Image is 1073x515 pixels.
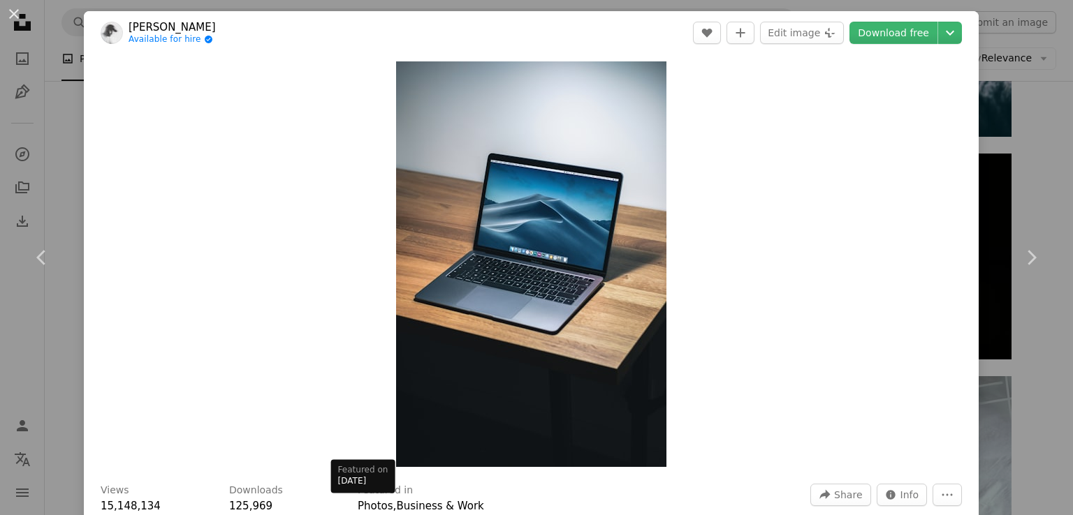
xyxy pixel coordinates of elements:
a: Download free [849,22,937,44]
button: Edit image [760,22,844,44]
div: Featured on [338,465,388,476]
img: MacBook Pro [396,61,666,467]
span: 15,148,134 [101,500,161,512]
span: Info [900,484,919,505]
a: Business & Work [396,500,483,512]
img: Go to Howard Bouchevereau's profile [101,22,123,44]
span: Share [834,484,862,505]
a: Photos [358,500,393,512]
span: , [393,500,397,512]
h3: Downloads [229,484,283,498]
button: Like [693,22,721,44]
button: Share this image [810,484,870,506]
button: Add to Collection [727,22,754,44]
a: Available for hire [129,34,216,45]
button: More Actions [933,484,962,506]
a: [PERSON_NAME] [129,20,216,34]
a: Next [989,191,1073,324]
button: Stats about this image [877,484,928,506]
button: Choose download size [938,22,962,44]
h3: Views [101,484,129,498]
div: [DATE] [331,459,395,493]
button: Zoom in on this image [396,61,666,467]
span: 125,969 [229,500,272,512]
